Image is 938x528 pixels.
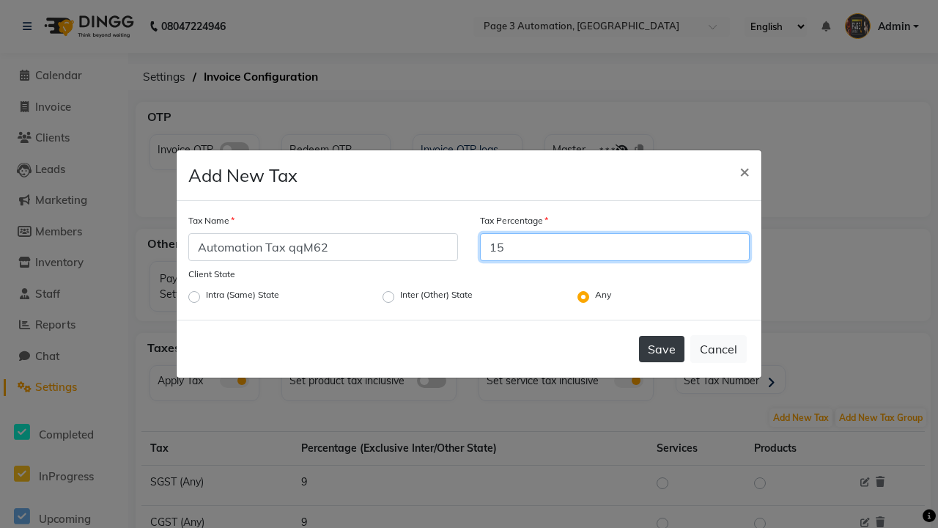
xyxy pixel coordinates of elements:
[639,336,684,362] button: Save
[739,160,750,182] span: ×
[480,214,548,227] label: Tax Percentage
[690,335,747,363] button: Cancel
[188,214,234,227] label: Tax Name
[206,288,279,306] label: Intra (Same) State
[400,288,473,306] label: Inter (Other) State
[188,162,298,188] h4: Add New Tax
[188,268,235,281] label: Client State
[728,150,761,191] button: Close
[595,288,611,306] label: Any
